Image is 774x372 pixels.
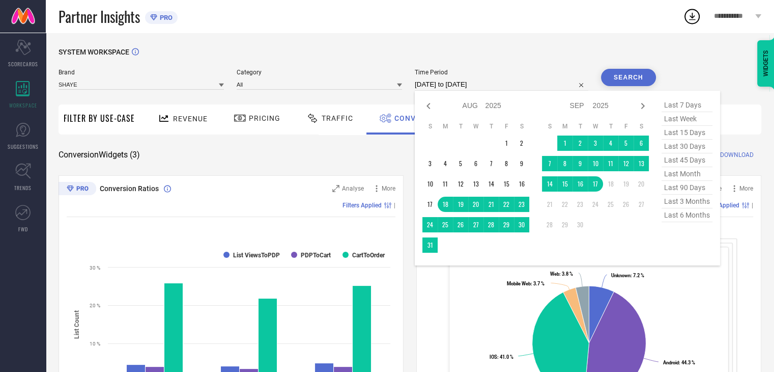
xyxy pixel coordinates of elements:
td: Wed Aug 27 2025 [468,217,483,232]
span: last 45 days [662,153,712,167]
td: Sun Sep 07 2025 [542,156,557,171]
div: Next month [637,100,649,112]
span: Brand [59,69,224,76]
span: WORKSPACE [9,101,37,109]
td: Sat Aug 23 2025 [514,197,529,212]
span: Partner Insights [59,6,140,27]
div: Premium [59,182,96,197]
td: Tue Sep 30 2025 [572,217,588,232]
td: Sun Aug 03 2025 [422,156,438,171]
td: Tue Sep 02 2025 [572,136,588,151]
span: last 3 months [662,195,712,208]
td: Sat Sep 20 2025 [634,176,649,192]
text: : 41.0 % [490,354,513,360]
span: DOWNLOAD [720,150,754,160]
tspan: Mobile Web [507,281,531,286]
span: last 7 days [662,98,712,112]
td: Wed Aug 20 2025 [468,197,483,212]
span: FWD [18,225,28,233]
td: Fri Aug 22 2025 [499,197,514,212]
th: Sunday [422,122,438,130]
td: Wed Sep 10 2025 [588,156,603,171]
td: Sun Aug 24 2025 [422,217,438,232]
text: : 7.2 % [611,273,644,278]
span: Category [237,69,402,76]
td: Wed Sep 24 2025 [588,197,603,212]
span: Time Period [415,69,588,76]
td: Thu Aug 21 2025 [483,197,499,212]
text: PDPToCart [301,252,331,259]
td: Sat Sep 13 2025 [634,156,649,171]
span: last week [662,112,712,126]
span: Pricing [249,114,280,122]
td: Sun Sep 21 2025 [542,197,557,212]
span: SCORECARDS [8,60,38,68]
td: Wed Sep 17 2025 [588,176,603,192]
td: Mon Sep 15 2025 [557,176,572,192]
td: Sun Sep 14 2025 [542,176,557,192]
td: Thu Sep 25 2025 [603,197,618,212]
text: : 3.8 % [550,271,573,277]
td: Mon Aug 04 2025 [438,156,453,171]
span: Revenue [173,115,208,123]
text: List ViewsToPDP [233,252,280,259]
td: Thu Sep 04 2025 [603,136,618,151]
td: Thu Sep 18 2025 [603,176,618,192]
td: Tue Aug 12 2025 [453,176,468,192]
td: Sat Sep 06 2025 [634,136,649,151]
span: SYSTEM WORKSPACE [59,48,129,56]
span: | [752,202,753,209]
th: Saturday [634,122,649,130]
td: Mon Aug 25 2025 [438,217,453,232]
td: Fri Aug 15 2025 [499,176,514,192]
td: Sat Aug 30 2025 [514,217,529,232]
td: Sat Aug 02 2025 [514,136,529,151]
td: Sun Aug 17 2025 [422,197,438,212]
th: Friday [618,122,634,130]
td: Tue Sep 16 2025 [572,176,588,192]
td: Sun Aug 31 2025 [422,237,438,253]
td: Tue Sep 23 2025 [572,197,588,212]
span: SUGGESTIONS [8,143,39,150]
th: Thursday [603,122,618,130]
th: Wednesday [468,122,483,130]
text: 30 % [90,265,100,271]
td: Tue Sep 09 2025 [572,156,588,171]
span: last 90 days [662,181,712,195]
th: Friday [499,122,514,130]
span: Traffic [322,114,353,122]
span: Conversion Widgets ( 3 ) [59,150,140,160]
td: Mon Aug 11 2025 [438,176,453,192]
td: Thu Sep 11 2025 [603,156,618,171]
tspan: IOS [490,354,497,360]
span: Filter By Use-Case [64,112,135,124]
td: Fri Aug 29 2025 [499,217,514,232]
th: Thursday [483,122,499,130]
td: Wed Aug 06 2025 [468,156,483,171]
span: Conversion Ratios [100,184,159,193]
td: Sun Sep 28 2025 [542,217,557,232]
td: Fri Sep 26 2025 [618,197,634,212]
span: Filters Applied [342,202,382,209]
td: Fri Sep 12 2025 [618,156,634,171]
td: Fri Aug 01 2025 [499,136,514,151]
td: Fri Sep 19 2025 [618,176,634,192]
button: Search [601,69,656,86]
text: : 3.7 % [507,281,544,286]
div: Previous month [422,100,435,112]
tspan: Web [550,271,559,277]
td: Mon Sep 08 2025 [557,156,572,171]
td: Tue Aug 19 2025 [453,197,468,212]
span: More [739,185,753,192]
tspan: List Count [73,310,80,338]
td: Mon Sep 22 2025 [557,197,572,212]
span: PRO [157,14,173,21]
span: last 6 months [662,208,712,222]
td: Tue Aug 26 2025 [453,217,468,232]
text: 10 % [90,341,100,347]
span: Conversion [394,114,444,122]
div: Open download list [683,7,701,25]
td: Fri Aug 08 2025 [499,156,514,171]
td: Sun Aug 10 2025 [422,176,438,192]
span: last 30 days [662,140,712,153]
